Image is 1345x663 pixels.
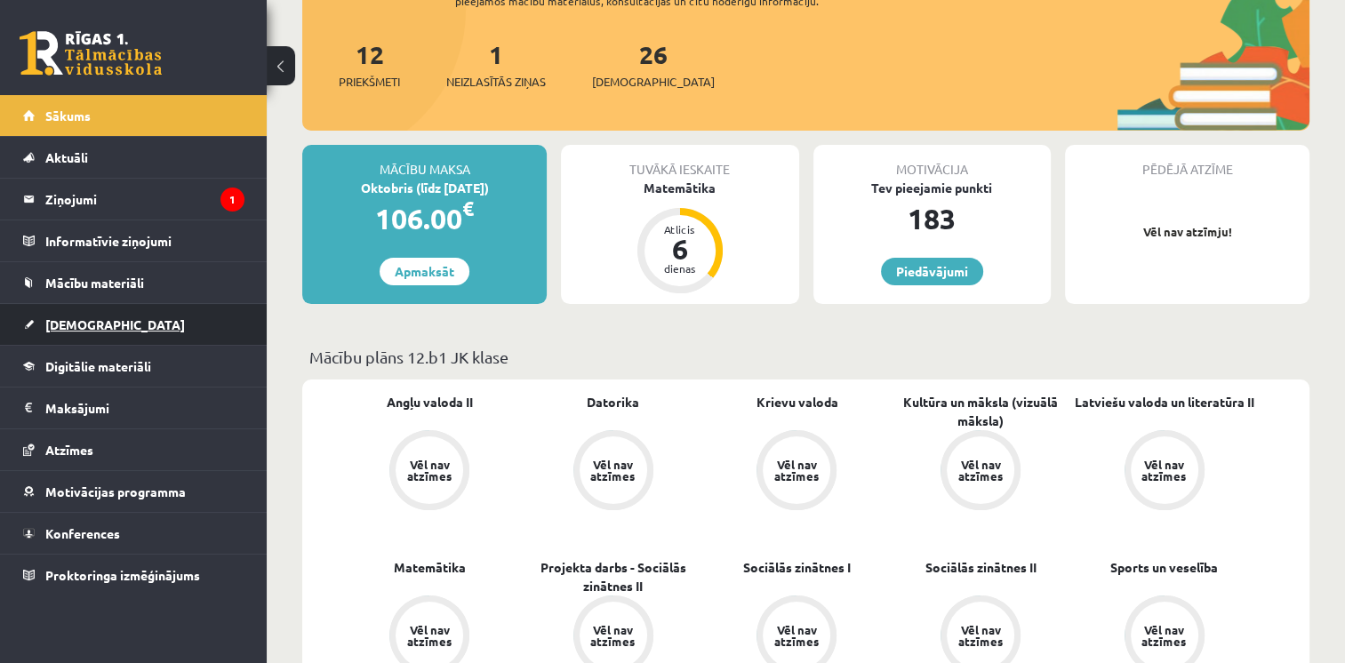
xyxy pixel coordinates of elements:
[1140,624,1189,647] div: Vēl nav atzīmes
[338,430,522,514] a: Vēl nav atzīmes
[45,442,93,458] span: Atzīmes
[561,179,798,197] div: Matemātika
[956,624,1005,647] div: Vēl nav atzīmes
[23,304,244,345] a: [DEMOGRAPHIC_DATA]
[23,262,244,303] a: Mācību materiāli
[1075,393,1254,411] a: Latviešu valoda un literatūra II
[45,358,151,374] span: Digitālie materiāli
[1072,430,1256,514] a: Vēl nav atzīmes
[20,31,162,76] a: Rīgas 1. Tālmācības vidusskola
[889,430,1073,514] a: Vēl nav atzīmes
[592,73,715,91] span: [DEMOGRAPHIC_DATA]
[23,513,244,554] a: Konferences
[522,558,706,595] a: Projekta darbs - Sociālās zinātnes II
[220,188,244,212] i: 1
[588,624,638,647] div: Vēl nav atzīmes
[23,555,244,595] a: Proktoringa izmēģinājums
[404,459,454,482] div: Vēl nav atzīmes
[45,275,144,291] span: Mācību materiāli
[925,558,1037,577] a: Sociālās zinātnes II
[956,459,1005,482] div: Vēl nav atzīmes
[462,196,474,221] span: €
[813,145,1051,179] div: Motivācija
[1065,145,1309,179] div: Pēdējā atzīme
[772,624,821,647] div: Vēl nav atzīmes
[446,38,546,91] a: 1Neizlasītās ziņas
[45,483,186,499] span: Motivācijas programma
[23,429,244,470] a: Atzīmes
[756,393,837,411] a: Krievu valoda
[45,387,244,428] legend: Maksājumi
[23,387,244,428] a: Maksājumi
[380,258,469,285] a: Apmaksāt
[45,108,91,124] span: Sākums
[813,179,1051,197] div: Tev pieejamie punkti
[339,73,400,91] span: Priekšmeti
[592,38,715,91] a: 26[DEMOGRAPHIC_DATA]
[302,145,547,179] div: Mācību maksa
[1140,459,1189,482] div: Vēl nav atzīmes
[45,149,88,165] span: Aktuāli
[1074,223,1301,241] p: Vēl nav atzīmju!
[23,220,244,261] a: Informatīvie ziņojumi
[45,567,200,583] span: Proktoringa izmēģinājums
[394,558,466,577] a: Matemātika
[23,137,244,178] a: Aktuāli
[588,459,638,482] div: Vēl nav atzīmes
[23,346,244,387] a: Digitālie materiāli
[302,197,547,240] div: 106.00
[404,624,454,647] div: Vēl nav atzīmes
[23,95,244,136] a: Sākums
[23,179,244,220] a: Ziņojumi1
[653,263,707,274] div: dienas
[561,145,798,179] div: Tuvākā ieskaite
[45,220,244,261] legend: Informatīvie ziņojumi
[45,525,120,541] span: Konferences
[1110,558,1218,577] a: Sports un veselība
[561,179,798,296] a: Matemātika Atlicis 6 dienas
[587,393,639,411] a: Datorika
[387,393,473,411] a: Angļu valoda II
[705,430,889,514] a: Vēl nav atzīmes
[339,38,400,91] a: 12Priekšmeti
[889,393,1073,430] a: Kultūra un māksla (vizuālā māksla)
[653,224,707,235] div: Atlicis
[23,471,244,512] a: Motivācijas programma
[446,73,546,91] span: Neizlasītās ziņas
[653,235,707,263] div: 6
[813,197,1051,240] div: 183
[309,345,1302,369] p: Mācību plāns 12.b1 JK klase
[45,179,244,220] legend: Ziņojumi
[772,459,821,482] div: Vēl nav atzīmes
[302,179,547,197] div: Oktobris (līdz [DATE])
[743,558,851,577] a: Sociālās zinātnes I
[881,258,983,285] a: Piedāvājumi
[522,430,706,514] a: Vēl nav atzīmes
[45,316,185,332] span: [DEMOGRAPHIC_DATA]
